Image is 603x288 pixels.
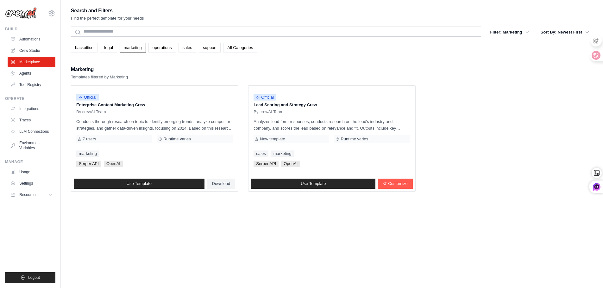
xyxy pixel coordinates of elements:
[71,65,128,74] h2: Marketing
[127,181,152,186] span: Use Template
[271,150,294,157] a: marketing
[486,27,533,38] button: Filter: Marketing
[254,94,276,101] span: Official
[8,178,55,188] a: Settings
[301,181,326,186] span: Use Template
[83,137,96,142] span: 7 users
[71,15,144,21] p: Find the perfect template for your needs
[5,27,55,32] div: Build
[5,96,55,101] div: Operate
[100,43,117,52] a: legal
[5,272,55,283] button: Logout
[76,109,106,114] span: By crewAI Team
[148,43,176,52] a: operations
[5,7,37,19] img: Logo
[8,167,55,177] a: Usage
[254,109,283,114] span: By crewAI Team
[71,74,128,80] p: Templates filtered by Marketing
[8,46,55,56] a: Crew Studio
[71,6,144,15] h2: Search and Filters
[388,181,407,186] span: Customize
[212,181,230,186] span: Download
[260,137,285,142] span: New template
[74,179,204,189] a: Use Template
[179,43,196,52] a: sales
[8,138,55,153] a: Environment Variables
[281,161,300,167] span: OpenAI
[8,34,55,44] a: Automations
[254,150,268,157] a: sales
[8,68,55,78] a: Agents
[207,179,236,189] a: Download
[223,43,257,52] a: All Categories
[28,275,40,280] span: Logout
[8,115,55,125] a: Traces
[76,118,233,132] p: Conducts thorough research on topic to identify emerging trends, analyze competitor strategies, a...
[163,137,191,142] span: Runtime varies
[254,118,410,132] p: Analyzes lead form responses, conducts research on the lead's industry and company, and scores th...
[8,104,55,114] a: Integrations
[8,80,55,90] a: Tool Registry
[254,161,279,167] span: Serper API
[76,102,233,108] p: Enterprise Content Marketing Crew
[19,192,37,197] span: Resources
[537,27,593,38] button: Sort By: Newest First
[199,43,221,52] a: support
[71,43,97,52] a: backoffice
[8,126,55,137] a: LLM Connections
[76,161,101,167] span: Serper API
[120,43,146,52] a: marketing
[251,179,375,189] a: Use Template
[76,150,99,157] a: marketing
[76,94,99,101] span: Official
[104,161,123,167] span: OpenAI
[8,190,55,200] button: Resources
[341,137,368,142] span: Runtime varies
[254,102,410,108] p: Lead Scoring and Strategy Crew
[8,57,55,67] a: Marketplace
[5,159,55,164] div: Manage
[378,179,412,189] a: Customize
